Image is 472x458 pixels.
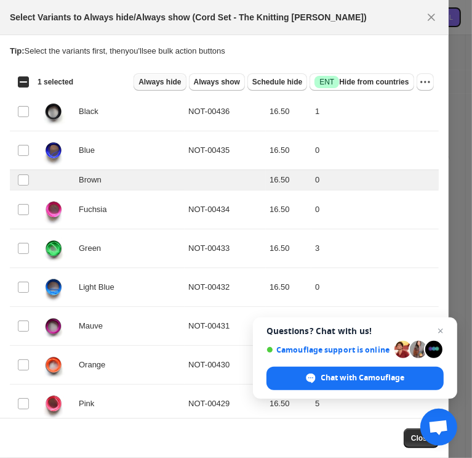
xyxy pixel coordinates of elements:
[311,307,438,346] td: 2
[38,350,69,380] img: knittingbarber_orange.jpg
[79,144,102,157] span: Blue
[321,372,405,383] span: Chat with Camouflage
[266,170,311,190] td: 16.50
[185,190,266,229] td: NOT-00434
[38,194,69,225] img: knittingbarber_fuschia.jpg
[311,170,438,190] td: 0
[266,326,444,336] span: Questions? Chat with us!
[185,131,266,170] td: NOT-00435
[311,190,438,229] td: 0
[314,76,409,88] span: Hide from countries
[38,135,69,166] img: knittingbarber_blue.jpg
[189,73,245,91] button: Always show
[38,311,69,341] img: knittingbarber_mauve.jpg
[185,268,266,307] td: NOT-00432
[38,388,69,419] img: knittingbarber_pink.jpg
[79,242,108,255] span: Green
[138,77,181,87] span: Always hide
[185,307,266,346] td: NOT-00431
[266,367,444,390] div: Chat with Camouflage
[311,131,438,170] td: 0
[10,11,367,23] h2: Select Variants to Always hide/Always show (Cord Set - The Knitting [PERSON_NAME])
[411,433,431,443] span: Close
[79,281,121,293] span: Light Blue
[266,268,311,307] td: 16.50
[417,73,434,91] button: More actions
[79,203,113,216] span: Fuchsia
[404,428,439,448] button: Close
[311,385,438,423] td: 5
[38,272,69,303] img: knittingbarber_lightblue.jpg
[266,131,311,170] td: 16.50
[79,359,112,371] span: Orange
[10,46,25,55] strong: Tip:
[420,409,457,446] div: Open chat
[311,229,438,268] td: 3
[266,385,311,423] td: 16.50
[79,174,108,186] span: Brown
[266,190,311,229] td: 16.50
[266,229,311,268] td: 16.50
[433,324,448,338] span: Close chat
[319,77,334,87] span: ENT
[247,73,307,91] button: Schedule hide
[79,398,101,410] span: Pink
[252,77,302,87] span: Schedule hide
[266,345,390,354] span: Camouflage support is online
[185,346,266,385] td: NOT-00430
[185,385,266,423] td: NOT-00429
[194,77,240,87] span: Always show
[185,229,266,268] td: NOT-00433
[185,92,266,131] td: NOT-00436
[79,320,110,332] span: Mauve
[266,307,311,346] td: 16.50
[266,92,311,131] td: 16.50
[134,73,186,91] button: Always hide
[311,92,438,131] td: 1
[79,105,105,118] span: Black
[311,268,438,307] td: 0
[310,73,414,91] button: SuccessENTHide from countries
[38,77,73,87] span: 1 selected
[422,7,441,27] button: Close
[38,96,69,127] img: knittingbarber_black.jpg
[38,233,69,264] img: knittingbarber_green.jpg
[10,45,439,57] p: Select the variants first, then you'll see bulk action buttons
